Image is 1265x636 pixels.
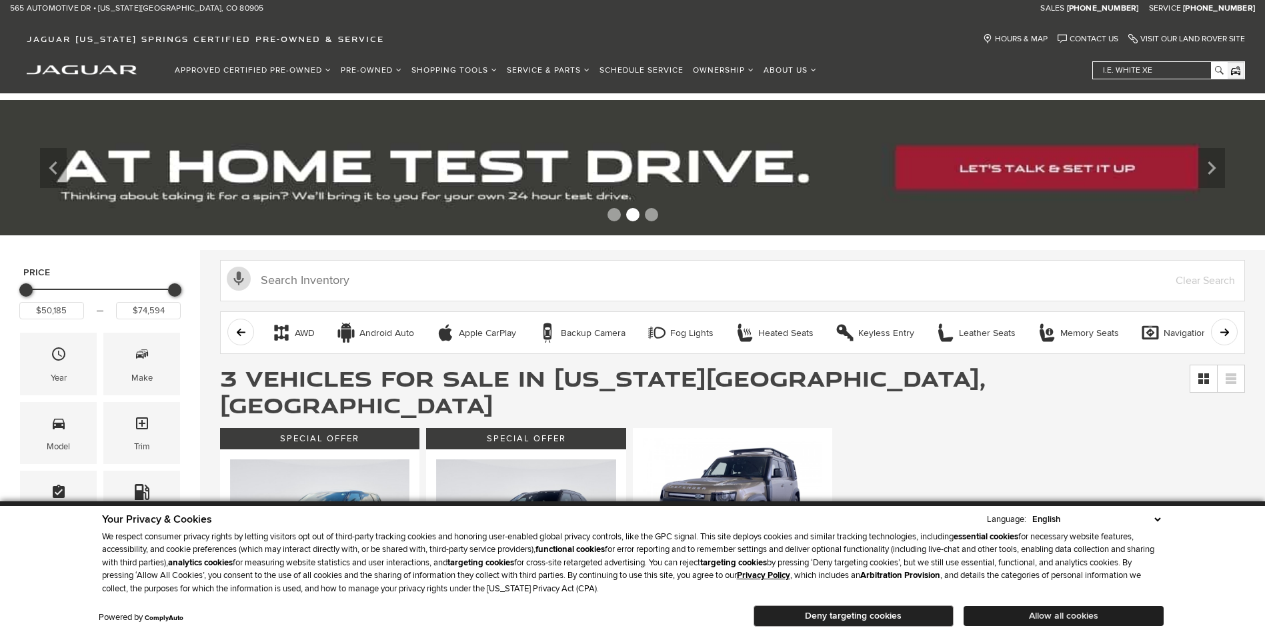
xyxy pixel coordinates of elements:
[435,323,455,343] div: Apple CarPlay
[168,557,233,568] strong: analytics cookies
[51,371,67,385] div: Year
[19,279,181,319] div: Price
[134,481,150,508] span: Fueltype
[271,323,291,343] div: AWD
[99,613,183,622] div: Powered by
[561,327,625,339] div: Backup Camera
[735,323,755,343] div: Heated Seats
[1140,323,1160,343] div: Navigation System
[20,333,97,395] div: YearYear
[329,319,421,347] button: Android AutoAndroid Auto
[27,34,384,44] span: Jaguar [US_STATE] Springs Certified Pre-Owned & Service
[227,319,254,345] button: scroll left
[20,471,97,533] div: FeaturesFeatures
[19,283,33,297] div: Minimum Price
[700,557,767,568] strong: targeting cookies
[1067,3,1139,14] a: [PHONE_NUMBER]
[220,260,1245,301] input: Search Inventory
[860,570,940,581] strong: Arbitration Provision
[1149,3,1181,13] span: Service
[643,438,822,573] img: 2025 Land Rover Defender 110 S
[647,323,667,343] div: Fog Lights
[134,412,150,439] span: Trim
[688,59,759,82] a: Ownership
[754,605,954,627] button: Deny targeting cookies
[626,208,640,221] span: Go to slide 2
[23,267,177,279] h5: Price
[103,402,180,464] div: TrimTrim
[987,515,1026,524] div: Language:
[858,327,914,339] div: Keyless Entry
[535,544,605,555] strong: functional cookies
[728,319,821,347] button: Heated SeatsHeated Seats
[47,439,70,454] div: Model
[447,557,514,568] strong: targeting cookies
[51,412,67,439] span: Model
[759,59,822,82] a: About Us
[51,343,67,370] span: Year
[51,481,67,508] span: Features
[928,319,1023,347] button: Leather SeatsLeather Seats
[227,267,251,291] svg: Click to toggle on voice search
[1133,319,1247,347] button: Navigation SystemNavigation System
[1198,148,1225,188] div: Next
[502,59,595,82] a: Service & Parts
[27,63,137,75] a: jaguar
[1040,3,1064,13] span: Sales
[336,323,356,343] div: Android Auto
[27,65,137,75] img: Jaguar
[359,327,414,339] div: Android Auto
[170,59,336,82] a: Approved Certified Pre-Owned
[828,319,922,347] button: Keyless EntryKeyless Entry
[983,34,1048,44] a: Hours & Map
[220,428,419,449] div: Special Offer
[835,323,855,343] div: Keyless Entry
[102,531,1164,596] p: We respect consumer privacy rights by letting visitors opt out of third-party tracking cookies an...
[1183,3,1255,14] a: [PHONE_NUMBER]
[103,471,180,533] div: FueltypeFueltype
[1211,319,1238,345] button: scroll right
[436,459,615,594] img: 2025 Land Rover Range Rover Velar Dynamic SE
[1029,513,1164,526] select: Language Select
[459,327,516,339] div: Apple CarPlay
[40,148,67,188] div: Previous
[102,513,212,526] span: Your Privacy & Cookies
[737,570,790,581] a: Privacy Policy
[131,371,153,385] div: Make
[1093,62,1226,79] input: i.e. White XE
[134,343,150,370] span: Make
[230,459,409,594] img: 2025 Land Rover Range Rover Evoque S
[134,439,150,454] div: Trim
[426,428,625,449] div: Special Offer
[537,323,557,343] div: Backup Camera
[428,319,523,347] button: Apple CarPlayApple CarPlay
[1030,319,1126,347] button: Memory SeatsMemory Seats
[645,208,658,221] span: Go to slide 3
[1060,327,1119,339] div: Memory Seats
[607,208,621,221] span: Go to slide 1
[936,323,956,343] div: Leather Seats
[1164,327,1240,339] div: Navigation System
[19,302,84,319] input: Minimum
[264,319,322,347] button: AWDAWD
[407,59,502,82] a: Shopping Tools
[295,327,315,339] div: AWD
[20,34,391,44] a: Jaguar [US_STATE] Springs Certified Pre-Owned & Service
[595,59,688,82] a: Schedule Service
[758,327,814,339] div: Heated Seats
[670,327,714,339] div: Fog Lights
[1037,323,1057,343] div: Memory Seats
[336,59,407,82] a: Pre-Owned
[1058,34,1118,44] a: Contact Us
[640,319,721,347] button: Fog LightsFog Lights
[530,319,633,347] button: Backup CameraBackup Camera
[20,402,97,464] div: ModelModel
[145,614,183,622] a: ComplyAuto
[220,363,986,420] span: 3 Vehicles for Sale in [US_STATE][GEOGRAPHIC_DATA], [GEOGRAPHIC_DATA]
[10,3,263,14] a: 565 Automotive Dr • [US_STATE][GEOGRAPHIC_DATA], CO 80905
[103,333,180,395] div: MakeMake
[954,531,1018,542] strong: essential cookies
[1128,34,1245,44] a: Visit Our Land Rover Site
[116,302,181,319] input: Maximum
